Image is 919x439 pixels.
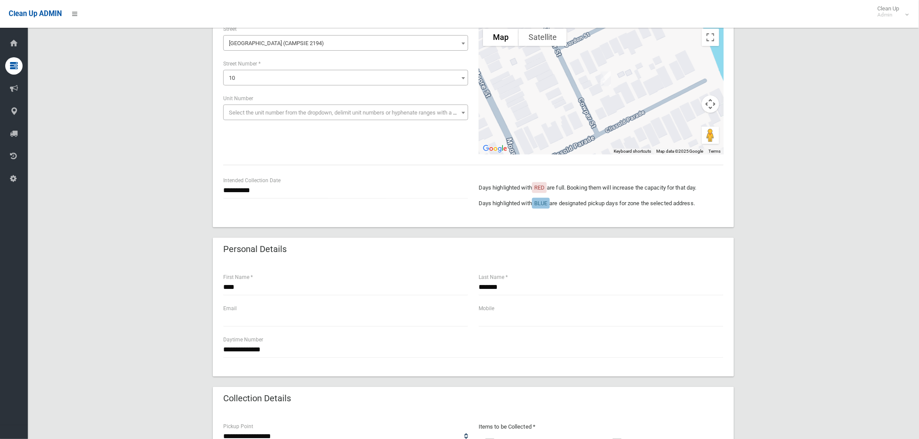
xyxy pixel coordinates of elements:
p: Items to be Collected * [479,422,724,432]
span: RED [534,184,545,191]
span: Clean Up [873,5,908,18]
p: Days highlighted with are full. Booking them will increase the capacity for that day. [479,183,724,193]
span: Cowper Street (CAMPSIE 2194) [223,35,468,51]
button: Show street map [483,29,519,46]
a: Terms (opens in new tab) [709,149,721,154]
a: Open this area in Google Maps (opens a new window) [481,143,509,154]
span: 10 [229,75,235,81]
span: Clean Up ADMIN [9,10,62,18]
span: Cowper Street (CAMPSIE 2194) [225,37,466,49]
button: Keyboard shortcuts [614,148,651,154]
span: 10 [225,72,466,84]
small: Admin [878,12,899,18]
button: Drag Pegman onto the map to open Street View [702,127,719,144]
span: Select the unit number from the dropdown, delimit unit numbers or hyphenate ranges with a comma [229,109,472,116]
button: Show satellite imagery [519,29,567,46]
button: Map camera controls [702,95,719,113]
span: 10 [223,70,468,85]
header: Personal Details [213,241,297,258]
button: Toggle fullscreen view [702,29,719,46]
div: 10 Cowper Street, CAMPSIE NSW 2194 [597,68,615,90]
p: Days highlighted with are designated pickup days for zone the selected address. [479,198,724,209]
span: BLUE [534,200,547,206]
header: Collection Details [213,390,301,407]
img: Google [481,143,509,154]
span: Map data ©2025 Google [656,149,704,154]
